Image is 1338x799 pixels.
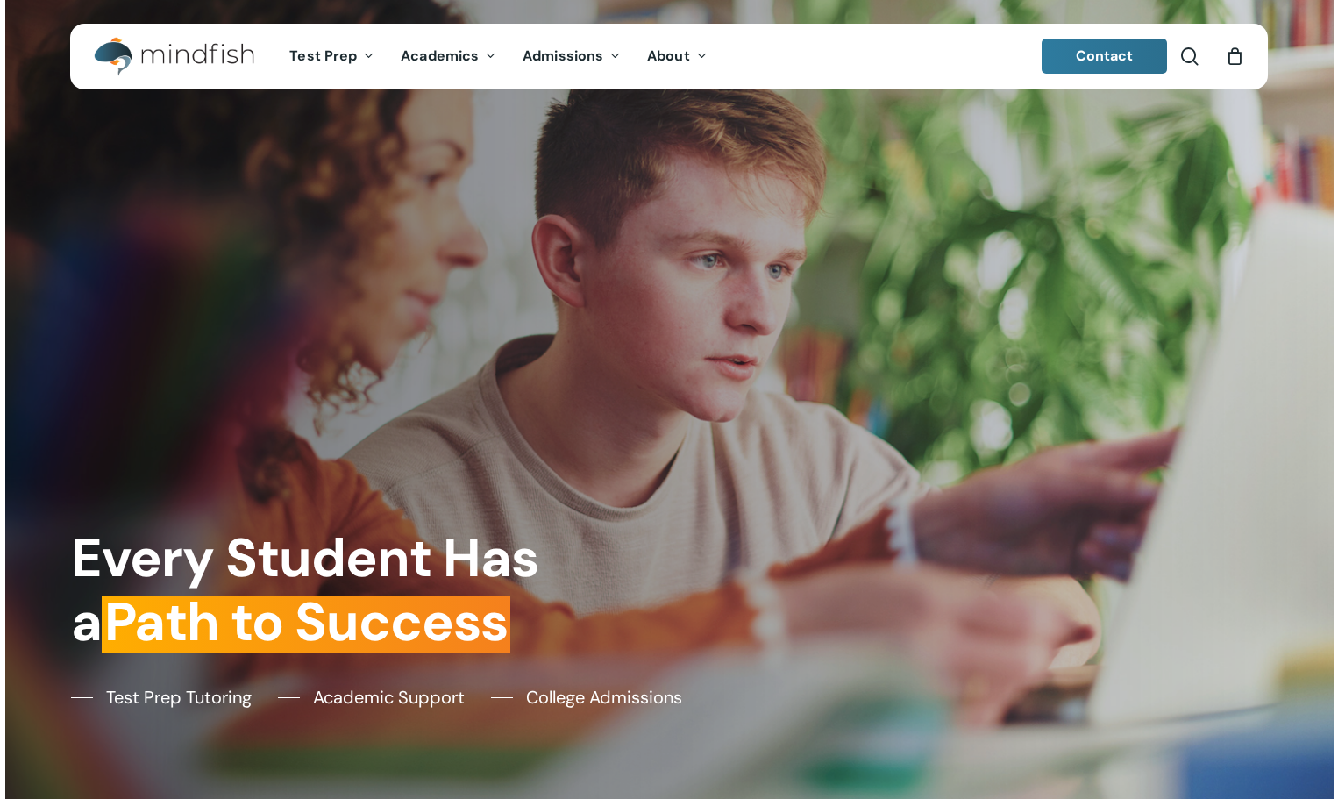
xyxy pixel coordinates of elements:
[509,49,634,64] a: Admissions
[491,684,682,710] a: College Admissions
[388,49,509,64] a: Academics
[647,46,690,65] span: About
[276,24,720,89] nav: Main Menu
[278,684,465,710] a: Academic Support
[1042,39,1168,74] a: Contact
[71,684,252,710] a: Test Prep Tutoring
[401,46,479,65] span: Academics
[102,587,510,657] em: Path to Success
[1225,46,1244,66] a: Cart
[70,24,1268,89] header: Main Menu
[526,684,682,710] span: College Admissions
[313,684,465,710] span: Academic Support
[289,46,357,65] span: Test Prep
[276,49,388,64] a: Test Prep
[106,684,252,710] span: Test Prep Tutoring
[71,526,658,655] h1: Every Student Has a
[634,49,721,64] a: About
[523,46,603,65] span: Admissions
[1076,46,1134,65] span: Contact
